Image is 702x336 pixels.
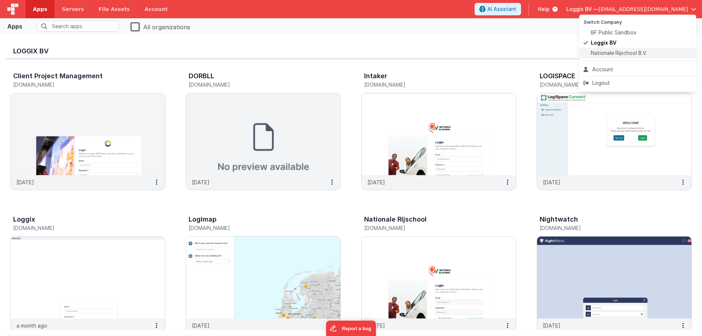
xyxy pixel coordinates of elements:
[591,29,637,36] span: BF Public Sandbox
[326,321,376,336] iframe: Marker.io feedback button
[584,66,692,73] div: Account
[584,79,692,87] div: Logout
[591,49,647,57] span: Nationale Rijschool B.V.
[591,39,616,46] span: Loggix BV
[584,20,692,24] h5: Switch Company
